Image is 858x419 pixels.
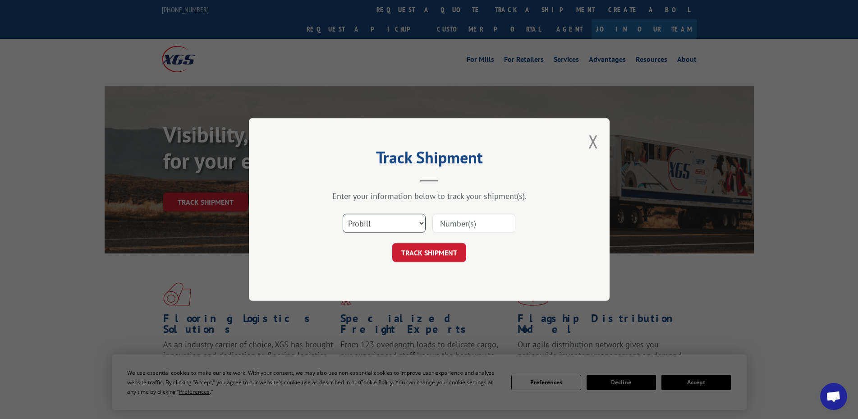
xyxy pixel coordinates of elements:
h2: Track Shipment [294,151,564,168]
input: Number(s) [432,214,515,233]
button: TRACK SHIPMENT [392,243,466,262]
button: Close modal [588,129,598,153]
div: Enter your information below to track your shipment(s). [294,191,564,201]
div: Open chat [820,383,847,410]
